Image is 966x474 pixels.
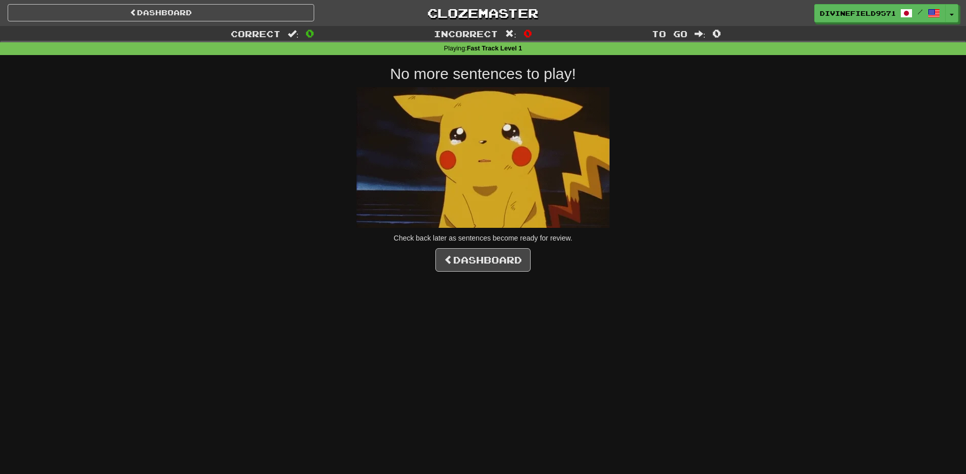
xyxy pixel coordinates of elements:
span: : [505,30,516,38]
span: 0 [712,27,721,39]
span: 0 [306,27,314,39]
span: : [288,30,299,38]
a: Dashboard [435,248,531,272]
span: To go [652,29,687,39]
span: Incorrect [434,29,498,39]
strong: Fast Track Level 1 [467,45,522,52]
span: DivineField9571 [820,9,895,18]
img: sad-pikachu.gif [356,87,610,228]
a: Dashboard [8,4,314,21]
a: DivineField9571 / [814,4,946,22]
span: Correct [231,29,281,39]
span: 0 [523,27,532,39]
p: Check back later as sentences become ready for review. [193,233,774,243]
span: : [695,30,706,38]
span: / [918,8,923,15]
h2: No more sentences to play! [193,65,774,82]
a: Clozemaster [329,4,636,22]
